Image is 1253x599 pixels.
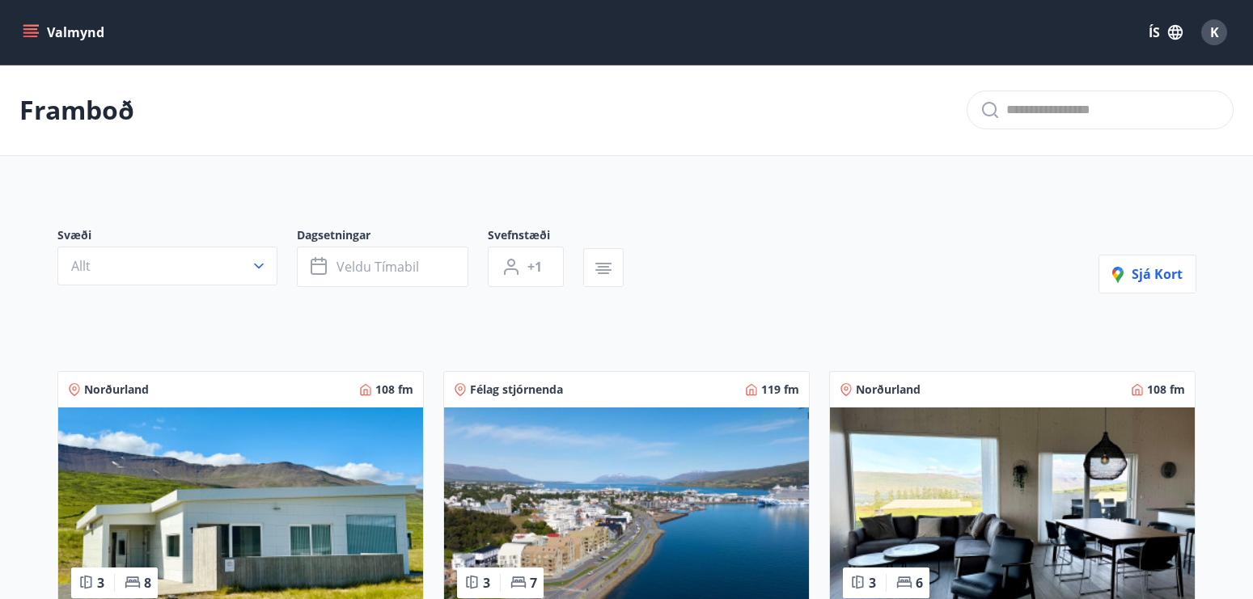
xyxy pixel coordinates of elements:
[19,92,134,128] p: Framboð
[337,258,419,276] span: Veldu tímabil
[761,382,799,398] span: 119 fm
[483,574,490,592] span: 3
[856,382,921,398] span: Norðurland
[297,227,488,247] span: Dagsetningar
[57,227,297,247] span: Svæði
[488,227,583,247] span: Svefnstæði
[1140,18,1192,47] button: ÍS
[1195,13,1234,52] button: K
[57,247,277,285] button: Allt
[144,574,151,592] span: 8
[1112,265,1183,283] span: Sjá kort
[530,574,537,592] span: 7
[527,258,542,276] span: +1
[97,574,104,592] span: 3
[869,574,876,592] span: 3
[916,574,923,592] span: 6
[1147,382,1185,398] span: 108 fm
[1098,255,1196,293] button: Sjá kort
[1210,23,1219,41] span: K
[19,18,111,47] button: menu
[488,247,564,287] button: +1
[470,382,563,398] span: Félag stjórnenda
[297,247,468,287] button: Veldu tímabil
[375,382,413,398] span: 108 fm
[71,257,91,275] span: Allt
[84,382,149,398] span: Norðurland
